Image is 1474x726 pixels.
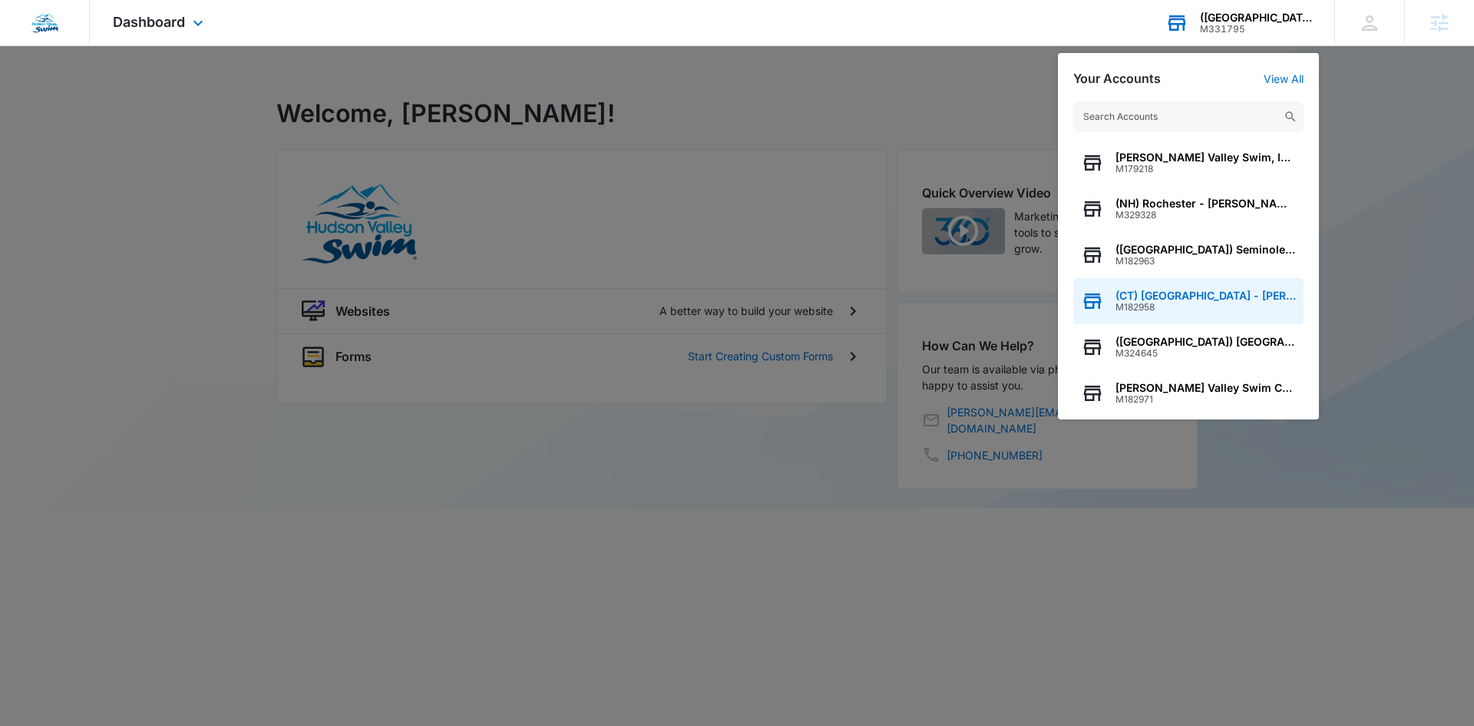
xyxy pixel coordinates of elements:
[31,9,58,37] img: Hudson Valley Swim
[1264,72,1304,85] a: View All
[1115,394,1296,405] span: M182971
[1115,151,1296,164] span: [PERSON_NAME] Valley Swim, Inc. - Corporate
[1115,382,1296,394] span: [PERSON_NAME] Valley Swim Corporate
[1115,256,1296,267] span: M182963
[1073,278,1304,324] button: (CT) [GEOGRAPHIC_DATA] - [PERSON_NAME][GEOGRAPHIC_DATA] SwimM182958
[1115,244,1296,256] span: ([GEOGRAPHIC_DATA]) Seminole - [PERSON_NAME] Valley Swim
[1115,348,1296,359] span: M324645
[1073,324,1304,370] button: ([GEOGRAPHIC_DATA]) [GEOGRAPHIC_DATA][PERSON_NAME] Valley SwimM324645
[1200,24,1312,35] div: account id
[1115,302,1296,313] span: M182958
[1200,12,1312,24] div: account name
[1073,140,1304,186] button: [PERSON_NAME] Valley Swim, Inc. - CorporateM179218
[1073,370,1304,416] button: [PERSON_NAME] Valley Swim CorporateM182971
[1073,232,1304,278] button: ([GEOGRAPHIC_DATA]) Seminole - [PERSON_NAME] Valley SwimM182963
[1115,210,1296,220] span: M329328
[1073,101,1304,132] input: Search Accounts
[1115,164,1296,174] span: M179218
[1073,71,1161,86] h2: Your Accounts
[113,14,185,30] span: Dashboard
[1115,197,1296,210] span: (NH) Rochester - [PERSON_NAME] Valley Swim
[1115,290,1296,302] span: (CT) [GEOGRAPHIC_DATA] - [PERSON_NAME][GEOGRAPHIC_DATA] Swim
[1115,336,1296,348] span: ([GEOGRAPHIC_DATA]) [GEOGRAPHIC_DATA][PERSON_NAME] Valley Swim
[1073,186,1304,232] button: (NH) Rochester - [PERSON_NAME] Valley SwimM329328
